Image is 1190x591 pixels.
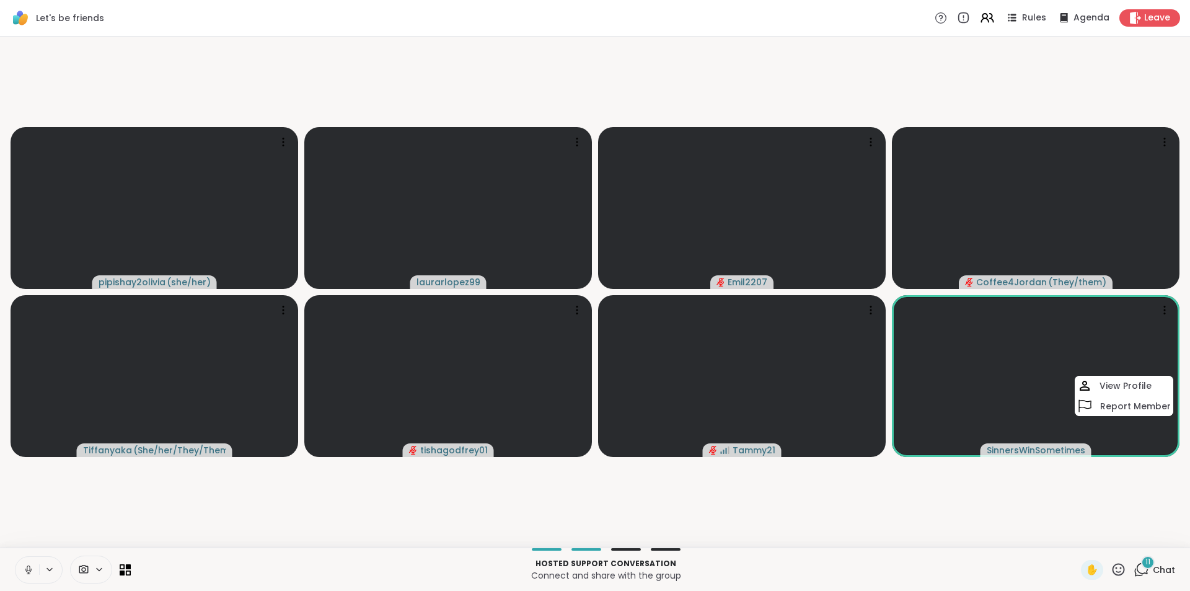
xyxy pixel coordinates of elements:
[167,276,211,288] span: ( she/her )
[716,278,725,287] span: audio-muted
[36,12,104,24] span: Let's be friends
[420,444,488,456] span: tishagodfrey01
[965,278,974,287] span: audio-muted
[1022,12,1046,24] span: Rules
[1100,400,1171,412] h4: Report Member
[133,444,226,456] span: ( She/her/They/Them )
[99,276,165,288] span: pipishay2olivia
[733,444,775,456] span: Tammy21
[1144,12,1170,24] span: Leave
[138,569,1073,582] p: Connect and share with the group
[1145,557,1150,567] span: 11
[728,276,767,288] span: Emil2207
[1153,564,1175,576] span: Chat
[709,446,718,455] span: audio-muted
[83,444,132,456] span: Tiffanyaka
[1073,12,1109,24] span: Agenda
[987,444,1085,456] span: SinnersWinSometimes
[409,446,418,455] span: audio-muted
[138,558,1073,569] p: Hosted support conversation
[416,276,480,288] span: laurarlopez99
[10,7,31,29] img: ShareWell Logomark
[1100,380,1152,392] h4: View Profile
[1048,276,1106,288] span: ( They/them )
[1086,562,1098,577] span: ✋
[976,276,1047,288] span: Coffee4Jordan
